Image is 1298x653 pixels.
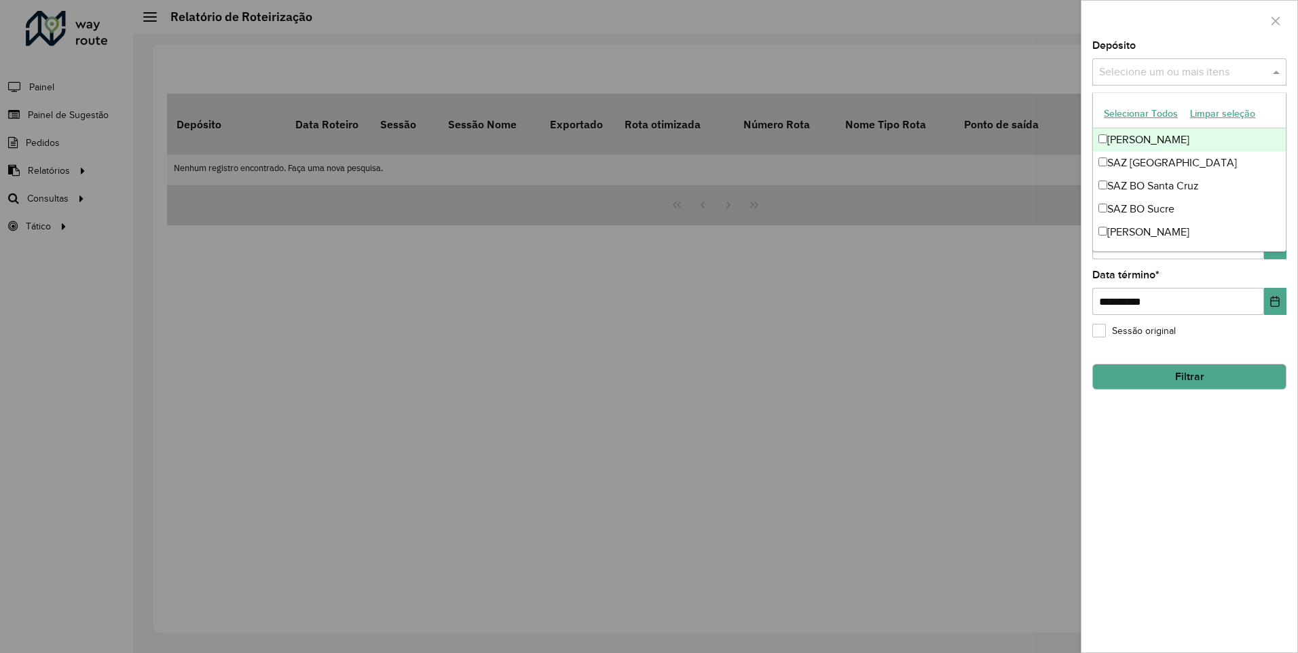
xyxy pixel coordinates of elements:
label: Depósito [1092,37,1136,54]
div: [PERSON_NAME] [1093,128,1286,151]
button: Selecionar Todos [1098,103,1184,124]
div: SAZ [GEOGRAPHIC_DATA] [1093,151,1286,174]
ng-dropdown-panel: Options list [1092,92,1286,252]
div: SAZ BO Santa Cruz [1093,174,1286,198]
div: SAZ BO Sucre [1093,198,1286,221]
label: Data término [1092,267,1160,283]
label: Sessão original [1092,324,1176,338]
div: [PERSON_NAME] [1093,221,1286,244]
button: Limpar seleção [1184,103,1261,124]
button: Filtrar [1092,364,1286,390]
button: Choose Date [1264,288,1286,315]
